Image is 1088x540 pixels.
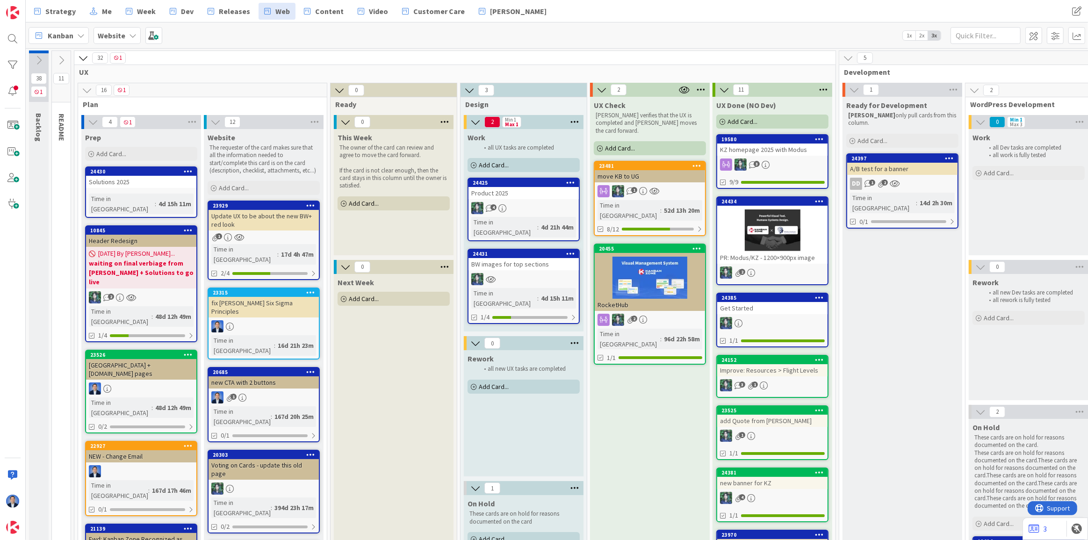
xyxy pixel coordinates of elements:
div: 20455 [595,245,705,253]
span: 4 [102,116,118,128]
span: Web [275,6,290,17]
div: 4d 21h 44m [539,222,576,232]
a: 24152Improve: Resources > Flight LevelsCR [716,355,829,398]
span: 0/1 [98,504,107,514]
span: 1 [231,394,237,400]
div: 23929 [209,202,319,210]
img: CR [720,266,732,279]
span: 1/1 [607,353,616,363]
a: 20303Voting on Cards - update this old pageCRTime in [GEOGRAPHIC_DATA]:394d 23h 17m0/2 [208,450,320,533]
span: 1/4 [481,312,490,322]
div: Time in [GEOGRAPHIC_DATA] [211,497,271,518]
div: 23929Update UX to be about the new BW+ red look [209,202,319,230]
img: CR [720,492,732,504]
div: 394d 23h 17m [272,503,316,513]
span: 1 [120,116,136,128]
div: 23525 [717,406,828,415]
span: Strategy [45,6,76,17]
li: all Dev tasks are completed [984,144,1083,151]
div: Time in [GEOGRAPHIC_DATA] [471,288,537,309]
span: 1/1 [729,511,738,520]
div: 23970 [721,532,828,538]
span: 1 [752,382,758,388]
div: 23315 [213,289,319,296]
div: 4d 15h 11m [156,199,194,209]
span: 0/1 [859,217,868,227]
div: CR [86,291,196,303]
p: [PERSON_NAME] verifies that the UX is completed and [PERSON_NAME] moves the card forward. [596,112,704,135]
div: CR [717,430,828,442]
span: 11 [53,73,69,84]
a: 10845Header Redesign[DATE] By [PERSON_NAME]...waiting on final verbiage from [PERSON_NAME] + Solu... [85,225,197,342]
span: Plan [83,100,315,109]
span: Support [20,1,43,13]
div: 20685new CTA with 2 buttons [209,368,319,389]
span: WordPress Development [970,100,1080,109]
img: DP [211,320,223,332]
div: 17d 4h 47m [279,249,316,259]
span: : [277,249,279,259]
span: Kanban [48,30,73,41]
div: CR [717,158,828,171]
span: 4 [739,494,745,500]
span: Content [315,6,344,17]
div: Min 1 [505,117,516,122]
p: If the card is not clear enough, then the card stays in this column until the owner is satisfied. [339,167,448,190]
img: DP [211,391,223,403]
div: 24430Solutions 2025 [86,167,196,188]
span: 2 [983,85,999,96]
li: all UX tasks are completed [479,144,578,151]
span: 3 [754,161,760,167]
span: : [155,199,156,209]
div: 52d 13h 20m [662,205,702,216]
div: CR [468,273,579,285]
a: 24431BW images for top sectionsCRTime in [GEOGRAPHIC_DATA]:4d 15h 11m1/4 [468,249,580,324]
div: 24152Improve: Resources > Flight Levels [717,356,828,376]
span: This Week [338,133,372,142]
div: 20303 [213,452,319,458]
span: README [57,114,66,141]
span: 0 [354,261,370,273]
div: 24152 [717,356,828,364]
div: CR [717,492,828,504]
span: Website [208,133,235,142]
a: Customer Care [396,3,470,20]
div: Dd [850,178,862,190]
img: CR [735,158,747,171]
div: CR [209,482,319,495]
a: 19580KZ homepage 2025 with ModusCR9/9 [716,134,829,189]
span: 12 [224,116,240,128]
span: 2 [739,269,745,275]
span: Add Card... [984,314,1014,322]
div: Time in [GEOGRAPHIC_DATA] [850,193,916,213]
div: 24434 [721,198,828,205]
span: 5 [857,52,873,64]
div: 24385 [721,295,828,301]
a: 24385Get StartedCR1/1 [716,293,829,347]
div: 20685 [213,369,319,375]
span: 2 [882,180,888,186]
a: 23481move KB to UGCRTime in [GEOGRAPHIC_DATA]:52d 13h 20m8/12 [594,161,706,236]
span: 0/2 [98,422,107,432]
div: [GEOGRAPHIC_DATA] + [DOMAIN_NAME] pages [86,359,196,380]
a: 23525add Quote from [PERSON_NAME]CR1/1 [716,405,829,460]
span: 0 [989,116,1005,128]
div: Improve: Resources > Flight Levels [717,364,828,376]
span: 0 [354,116,370,128]
a: 24434PR: Modus/KZ - 1200×900px imageCR [716,196,829,285]
div: Time in [GEOGRAPHIC_DATA] [598,200,660,221]
div: 24385 [717,294,828,302]
div: CR [717,317,828,329]
img: CR [612,185,624,197]
div: 20685 [209,368,319,376]
b: waiting on final verbiage from [PERSON_NAME] + Solutions to go live [89,259,194,287]
span: : [151,311,153,322]
img: CR [211,482,223,495]
a: 24430Solutions 2025Time in [GEOGRAPHIC_DATA]:4d 15h 11m [85,166,197,218]
div: 23481move KB to UG [595,162,705,182]
a: [PERSON_NAME] [473,3,552,20]
span: Design [465,100,575,109]
div: 14d 2h 30m [917,198,955,208]
span: 1 [110,52,126,64]
div: 22927 [90,443,196,449]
